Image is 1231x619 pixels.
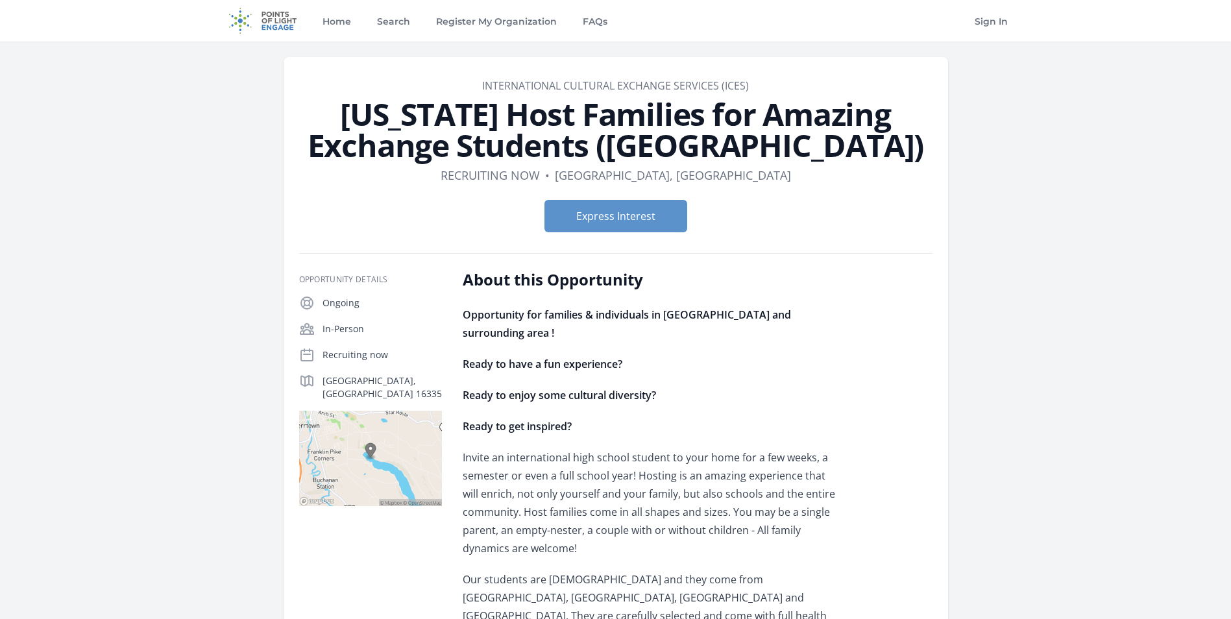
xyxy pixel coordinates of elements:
[463,448,842,557] p: Invite an international high school student to your home for a few weeks, a semester or even a fu...
[299,411,442,506] img: Map
[545,166,550,184] div: •
[463,269,842,290] h2: About this Opportunity
[323,348,442,361] p: Recruiting now
[323,322,442,335] p: In-Person
[555,166,791,184] dd: [GEOGRAPHIC_DATA], [GEOGRAPHIC_DATA]
[544,200,687,232] button: Express Interest
[463,419,572,433] strong: Ready to get inspired?
[441,166,540,184] dd: Recruiting now
[299,99,932,161] h1: [US_STATE] Host Families for Amazing Exchange Students ([GEOGRAPHIC_DATA])
[482,79,749,93] a: International Cultural Exchange Services (ICES)
[323,374,442,400] p: [GEOGRAPHIC_DATA], [GEOGRAPHIC_DATA] 16335
[299,274,442,285] h3: Opportunity Details
[323,297,442,309] p: Ongoing
[463,308,791,340] strong: Opportunity for families & individuals in [GEOGRAPHIC_DATA] and surrounding area !
[463,388,656,402] strong: Ready to enjoy some cultural diversity?
[463,357,622,371] strong: Ready to have a fun experience?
